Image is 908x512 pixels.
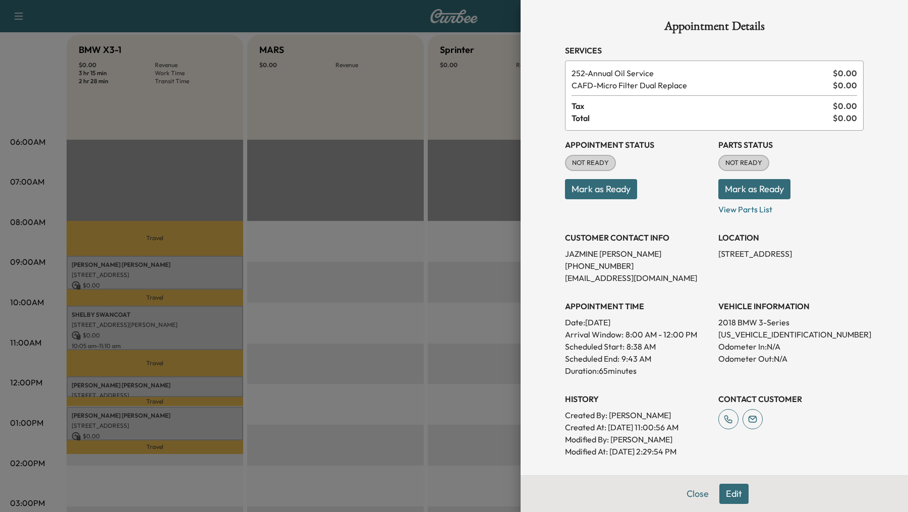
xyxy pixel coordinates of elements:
[572,79,829,91] span: Micro Filter Dual Replace
[718,199,864,215] p: View Parts List
[680,484,715,504] button: Close
[833,79,857,91] span: $ 0.00
[718,300,864,312] h3: VEHICLE INFORMATION
[572,112,833,124] span: Total
[565,365,710,377] p: Duration: 65 minutes
[833,67,857,79] span: $ 0.00
[565,232,710,244] h3: CUSTOMER CONTACT INFO
[565,421,710,433] p: Created At : [DATE] 11:00:56 AM
[627,340,656,353] p: 8:38 AM
[565,433,710,445] p: Modified By : [PERSON_NAME]
[566,158,615,168] span: NOT READY
[565,328,710,340] p: Arrival Window:
[718,232,864,244] h3: LOCATION
[718,139,864,151] h3: Parts Status
[565,260,710,272] p: [PHONE_NUMBER]
[565,179,637,199] button: Mark as Ready
[833,112,857,124] span: $ 0.00
[565,353,619,365] p: Scheduled End:
[565,445,710,458] p: Modified At : [DATE] 2:29:54 PM
[565,248,710,260] p: JAZMINE [PERSON_NAME]
[718,248,864,260] p: [STREET_ADDRESS]
[565,20,864,36] h1: Appointment Details
[565,340,625,353] p: Scheduled Start:
[718,340,864,353] p: Odometer In: N/A
[626,328,697,340] span: 8:00 AM - 12:00 PM
[718,316,864,328] p: 2018 BMW 3-Series
[718,179,790,199] button: Mark as Ready
[565,316,710,328] p: Date: [DATE]
[565,409,710,421] p: Created By : [PERSON_NAME]
[718,393,864,405] h3: CONTACT CUSTOMER
[565,393,710,405] h3: History
[565,300,710,312] h3: APPOINTMENT TIME
[718,328,864,340] p: [US_VEHICLE_IDENTIFICATION_NUMBER]
[621,353,651,365] p: 9:43 AM
[719,484,749,504] button: Edit
[565,474,864,486] h3: NOTES
[833,100,857,112] span: $ 0.00
[719,158,768,168] span: NOT READY
[572,100,833,112] span: Tax
[565,272,710,284] p: [EMAIL_ADDRESS][DOMAIN_NAME]
[718,353,864,365] p: Odometer Out: N/A
[565,139,710,151] h3: Appointment Status
[572,67,829,79] span: Annual Oil Service
[565,44,864,56] h3: Services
